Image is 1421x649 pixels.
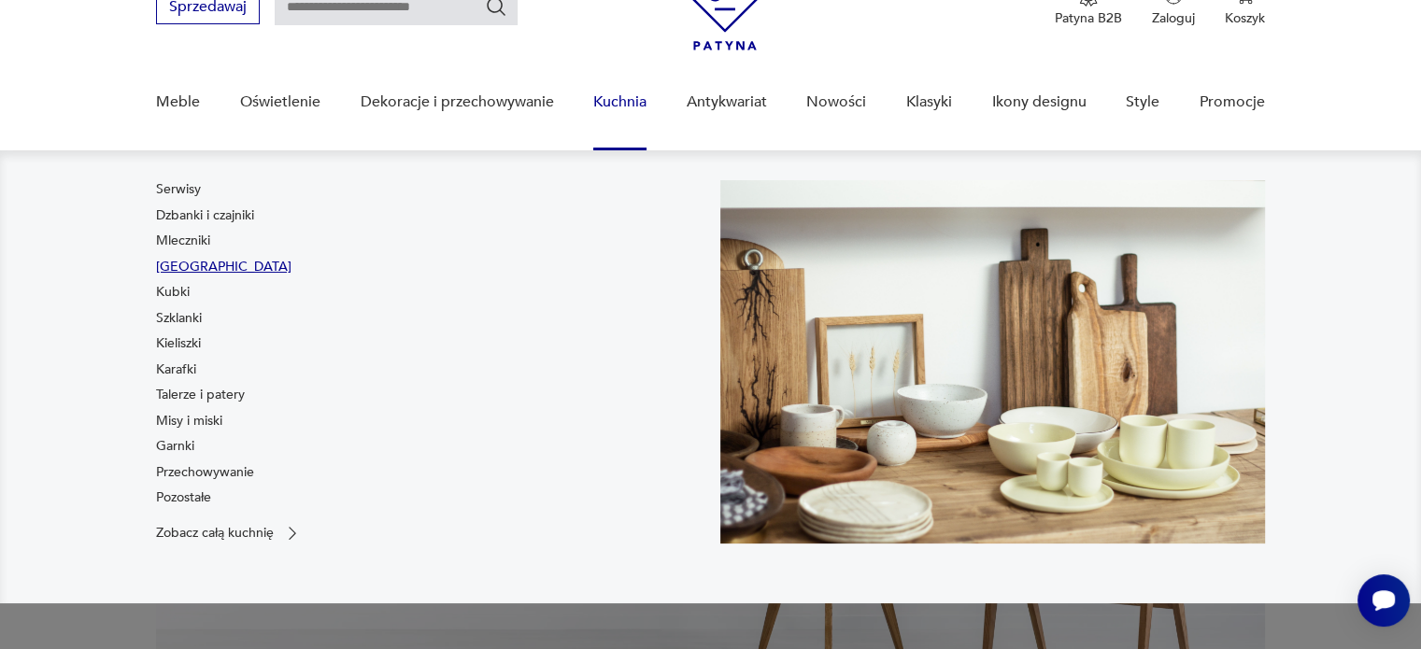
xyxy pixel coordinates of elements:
[156,2,260,15] a: Sprzedawaj
[806,66,866,138] a: Nowości
[156,386,245,404] a: Talerze i patery
[156,488,211,507] a: Pozostałe
[1200,66,1265,138] a: Promocje
[720,180,1265,543] img: b2f6bfe4a34d2e674d92badc23dc4074.jpg
[1225,9,1265,27] p: Koszyk
[1357,574,1410,627] iframe: Smartsupp widget button
[156,283,190,302] a: Kubki
[156,463,254,482] a: Przechowywanie
[240,66,320,138] a: Oświetlenie
[593,66,647,138] a: Kuchnia
[156,232,210,250] a: Mleczniki
[687,66,767,138] a: Antykwariat
[156,360,196,379] a: Karafki
[1055,9,1122,27] p: Patyna B2B
[156,206,254,225] a: Dzbanki i czajniki
[156,334,201,353] a: Kieliszki
[1126,66,1159,138] a: Style
[156,309,202,328] a: Szklanki
[1152,9,1195,27] p: Zaloguj
[906,66,952,138] a: Klasyki
[156,258,291,276] a: [GEOGRAPHIC_DATA]
[156,437,194,456] a: Garnki
[156,180,201,199] a: Serwisy
[991,66,1086,138] a: Ikony designu
[156,66,200,138] a: Meble
[156,412,222,430] a: Misy i miski
[156,527,274,539] p: Zobacz całą kuchnię
[156,524,302,543] a: Zobacz całą kuchnię
[360,66,553,138] a: Dekoracje i przechowywanie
